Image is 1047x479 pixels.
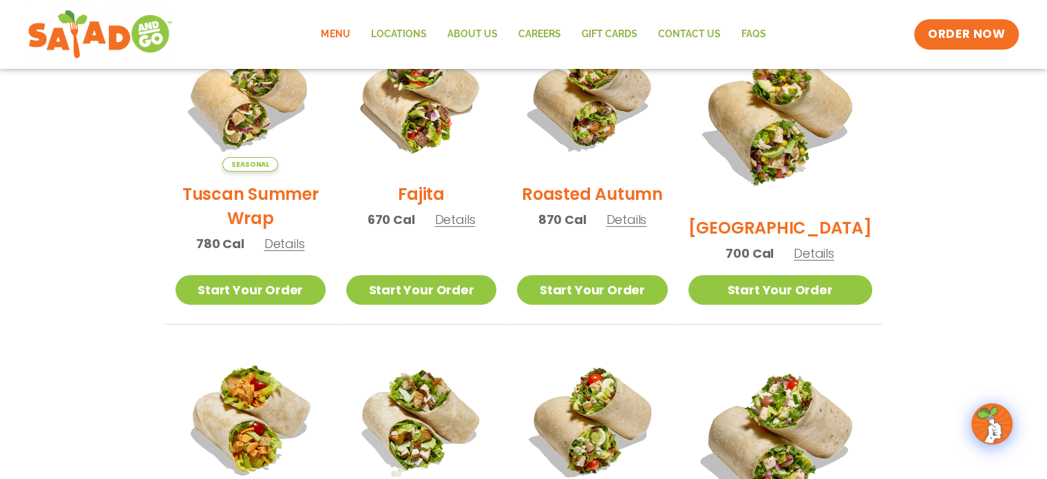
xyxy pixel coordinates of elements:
h2: Fajita [398,182,445,206]
a: Contact Us [647,19,730,50]
img: new-SAG-logo-768×292 [28,7,173,62]
img: Product photo for Fajita Wrap [346,21,496,172]
a: ORDER NOW [914,19,1019,50]
a: Menu [310,19,360,50]
img: Product photo for Roasted Autumn Wrap [517,21,667,172]
span: Details [606,211,646,228]
img: wpChatIcon [973,405,1011,443]
h2: Tuscan Summer Wrap [176,182,326,230]
img: Product photo for BBQ Ranch Wrap [688,21,872,205]
span: 780 Cal [196,234,244,253]
span: Details [264,235,305,252]
span: 870 Cal [538,210,586,229]
a: FAQs [730,19,776,50]
span: 700 Cal [726,244,774,263]
nav: Menu [310,19,776,50]
h2: [GEOGRAPHIC_DATA] [688,216,872,240]
a: Careers [507,19,571,50]
a: Start Your Order [688,275,872,305]
h2: Roasted Autumn [522,182,663,206]
a: GIFT CARDS [571,19,647,50]
span: Seasonal [222,157,278,172]
a: Start Your Order [346,275,496,305]
span: 670 Cal [368,210,415,229]
a: Start Your Order [517,275,667,305]
span: ORDER NOW [928,26,1005,43]
a: Start Your Order [176,275,326,305]
a: Locations [360,19,436,50]
span: Details [794,245,834,262]
span: Details [435,211,476,228]
img: Product photo for Tuscan Summer Wrap [176,21,326,172]
a: About Us [436,19,507,50]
